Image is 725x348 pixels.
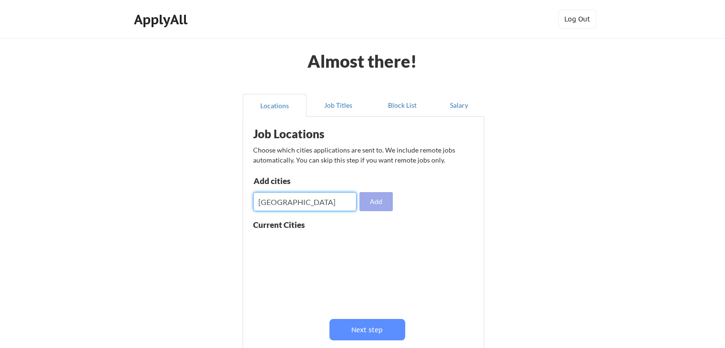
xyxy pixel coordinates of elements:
[253,192,357,211] input: Type here...
[243,94,306,117] button: Locations
[253,128,373,140] div: Job Locations
[296,52,429,70] div: Almost there!
[558,10,596,29] button: Log Out
[254,177,352,185] div: Add cities
[359,192,393,211] button: Add
[370,94,434,117] button: Block List
[329,319,405,340] button: Next step
[253,145,472,165] div: Choose which cities applications are sent to. We include remote jobs automatically. You can skip ...
[434,94,484,117] button: Salary
[253,221,326,229] div: Current Cities
[134,11,190,28] div: ApplyAll
[306,94,370,117] button: Job Titles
